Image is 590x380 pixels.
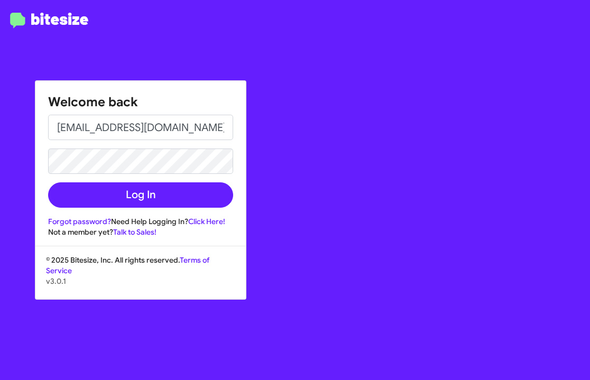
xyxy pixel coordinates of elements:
[48,115,233,140] input: Email address
[113,227,156,237] a: Talk to Sales!
[48,227,233,237] div: Not a member yet?
[48,94,233,110] h1: Welcome back
[48,216,233,227] div: Need Help Logging In?
[188,217,225,226] a: Click Here!
[48,182,233,208] button: Log In
[46,276,235,286] p: v3.0.1
[48,217,111,226] a: Forgot password?
[35,255,246,299] div: © 2025 Bitesize, Inc. All rights reserved.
